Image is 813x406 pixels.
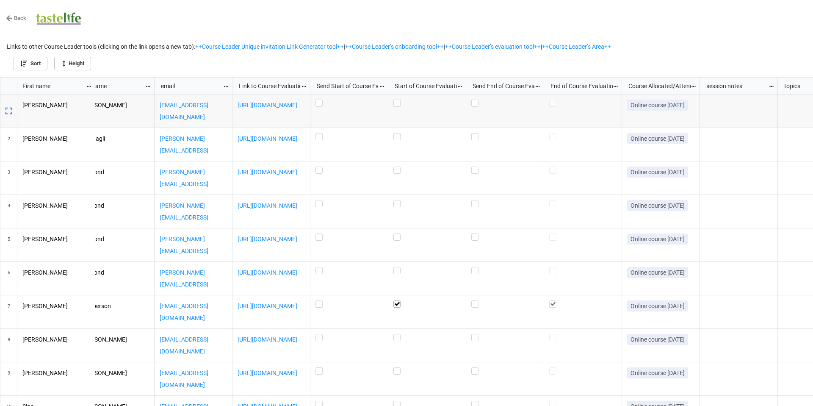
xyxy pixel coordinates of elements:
a: Sort [14,57,47,70]
div: Send Start of Course Evaluation Link email to this participant now? [312,81,379,91]
p: Osmond [82,167,149,178]
a: [PERSON_NAME][EMAIL_ADDRESS][DOMAIN_NAME] [160,169,208,199]
a: Height [54,57,91,70]
a: [EMAIL_ADDRESS][DOMAIN_NAME] [160,336,208,355]
a: [URL][DOMAIN_NAME] [238,370,297,376]
p: [PERSON_NAME] [22,167,90,178]
p: Testperson [82,300,149,312]
a: [EMAIL_ADDRESS][DOMAIN_NAME] [160,370,208,388]
p: Online course [DATE] [630,168,685,176]
p: [PERSON_NAME] [22,300,90,312]
a: [EMAIL_ADDRESS][DOMAIN_NAME] [160,102,208,120]
p: [PERSON_NAME] [22,100,90,111]
span: 4 [8,195,10,228]
a: [PERSON_NAME][EMAIL_ADDRESS][DOMAIN_NAME] [160,135,208,165]
p: Online course [DATE] [630,335,685,344]
a: ++Course Leader’s onboarding tool++ [345,43,444,50]
p: [PERSON_NAME] [82,334,149,346]
span: 9 [8,362,10,395]
p: [PERSON_NAME] [22,367,90,379]
a: [URL][DOMAIN_NAME] [238,135,297,142]
p: [PERSON_NAME] [22,200,90,212]
div: Start of Course Evaluation Sent [390,81,456,91]
a: [URL][DOMAIN_NAME] [238,236,297,242]
span: 6 [8,262,10,295]
a: [URL][DOMAIN_NAME] [238,202,297,209]
p: Online course [DATE] [630,201,685,210]
span: 7 [8,295,10,328]
p: [PERSON_NAME] [82,367,149,379]
a: [URL][DOMAIN_NAME] [238,336,297,343]
p: Osmond [82,234,149,245]
img: 8SeUmRAqi5%2Ftastelife.png [33,9,84,28]
div: Course Allocated/Attended: [623,81,690,91]
a: [URL][DOMAIN_NAME] [238,269,297,276]
a: [EMAIL_ADDRESS][DOMAIN_NAME] [160,303,208,321]
span: 3 [8,161,10,195]
p: Osmond [82,200,149,212]
a: ++Course Leader’s evaluation tool++ [445,43,541,50]
p: [PERSON_NAME] [22,334,90,346]
p: [PERSON_NAME] [22,234,90,245]
div: email [156,81,223,91]
p: Online course [DATE] [630,268,685,277]
p: Online course [DATE] [630,369,685,377]
p: [PERSON_NAME] [82,100,149,111]
span: 8 [8,329,10,362]
a: [PERSON_NAME][EMAIL_ADDRESS][DOMAIN_NAME] [160,269,208,299]
a: ++Course Leader Unique invitation Link Generator tool++ [195,43,344,50]
div: Link to Course Evaluation [234,81,301,91]
p: Osmond [82,267,149,279]
a: Back [6,14,26,22]
div: End of Course Evaluation Sent [545,81,612,91]
p: Online course [DATE] [630,134,685,143]
div: grid [0,78,95,95]
a: [URL][DOMAIN_NAME] [238,169,297,175]
p: Online course [DATE] [630,302,685,310]
a: ++Course Leader’s Area++ [542,43,611,50]
div: Surname [78,81,145,91]
a: [PERSON_NAME][EMAIL_ADDRESS][DOMAIN_NAME] [160,236,208,266]
div: First name [17,81,86,91]
p: [PERSON_NAME] [22,133,90,145]
a: [URL][DOMAIN_NAME] [238,102,297,108]
p: Kizildagli [82,133,149,145]
a: [URL][DOMAIN_NAME] [238,303,297,309]
a: [PERSON_NAME][EMAIL_ADDRESS][DOMAIN_NAME] [160,202,208,232]
div: session notes [701,81,768,91]
span: 2 [8,128,10,161]
p: Links to other Course Leader tools (clicking on the link opens a new tab): | | | [7,42,806,51]
p: [PERSON_NAME] [22,267,90,279]
p: Online course [DATE] [630,235,685,243]
span: 5 [8,228,10,261]
p: Online course [DATE] [630,101,685,109]
div: Send End of Course Evaluation Link email to this participant now? [467,81,534,91]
